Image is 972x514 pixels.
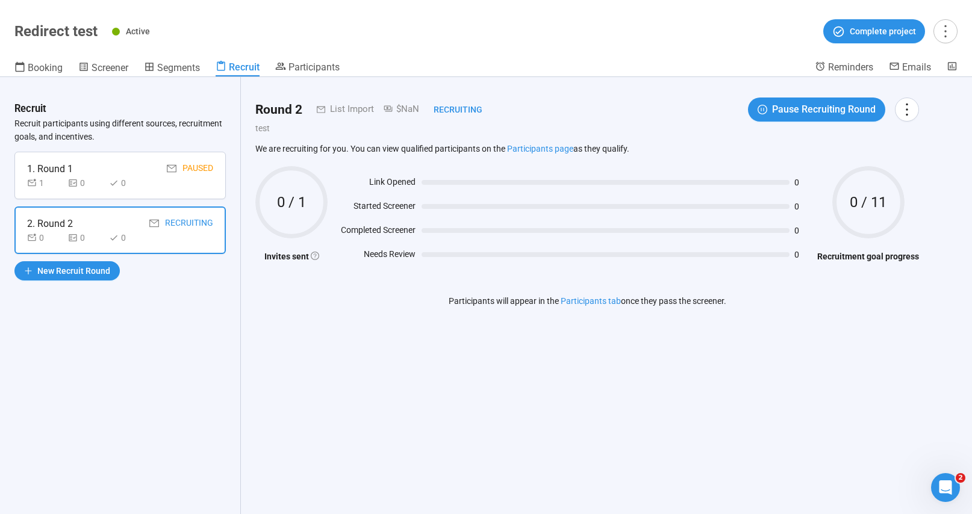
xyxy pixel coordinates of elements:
a: Booking [14,61,63,76]
span: more [899,101,915,117]
textarea: Message… [10,369,231,389]
span: 0 / 11 [832,195,905,209]
span: Active [126,26,150,36]
li: Via the platform/website you're using to distribute the survey [28,311,222,333]
div: Recruiting [165,216,213,231]
div: Voxbotme 🤖 👋 says… [10,131,231,396]
div: To add IDs to redirects in Scheduler, you can pass additional data during the capture process. He... [10,131,231,395]
li: Manually entered if the CustomerID needs to be unique for each response [28,336,222,358]
div: Voxbotme 🤖 👋 says… [10,47,231,83]
b: Set up redirect URLs [28,180,126,190]
span: Booking [28,62,63,73]
a: Participants page [507,144,573,153]
div: 1. Round 1 [27,161,73,176]
p: Recruit participants using different sources, recruitment goals, and incentives. [14,117,226,143]
a: Participants tab [561,296,621,306]
div: Close [211,5,233,26]
div: how do i add ids to redirects in scheduler? [43,83,231,121]
span: mail [167,164,176,173]
span: Pause Recruiting Round [772,102,876,117]
div: 0 [68,176,104,190]
span: Screener [92,62,128,73]
div: 0 [109,231,145,244]
span: mail [149,218,159,228]
span: 2 [956,473,965,483]
span: Scroll badge [123,339,132,348]
p: test [255,122,919,135]
span: Emails [902,61,931,73]
p: We are recruiting for you. You can view qualified participants on the as they qualify. [255,143,919,154]
div: List Import [325,102,374,117]
div: Started Screener [334,199,416,217]
span: Participants [288,61,340,73]
span: Segments [157,62,200,73]
button: plusNew Recruit Round [14,261,120,280]
div: 1 [27,176,63,190]
img: Profile image for Voxbotme 🤖 👋 [34,7,54,26]
span: 0 / 1 [255,195,328,209]
div: Needs Review [334,247,416,265]
span: Recruit [229,61,260,73]
span: question-circle [311,252,319,260]
p: Participants will appear in the once they pass the screener. [449,294,726,308]
h1: Redirect test [14,23,98,40]
span: 0 [794,226,811,235]
div: 0 [27,231,63,244]
div: Recruiting [419,103,482,116]
span: mail [302,105,325,114]
div: how do i add ids to redirects in scheduler? [53,90,222,114]
h4: Invites sent [255,250,328,263]
b: Add data parameters [28,216,129,226]
span: Complete project [850,25,916,38]
button: Home [188,5,211,28]
span: more [937,23,953,39]
h3: Recruit [14,101,46,117]
a: Screener [78,61,128,76]
button: Send a message… [207,389,226,409]
a: Reminders [815,61,873,75]
span: New Recruit Round [37,264,110,277]
button: Scroll to bottom [110,341,131,361]
button: go back [8,5,31,28]
div: The "INSERT_HERE" portion needs to be populated for each respondent either: [19,280,222,304]
button: Complete project [823,19,925,43]
div: 0 [68,231,104,244]
div: Paused [182,161,213,176]
div: 2. Round 2 [27,216,73,231]
span: plus [24,267,33,275]
button: more [895,98,919,122]
div: $NaN [374,102,419,117]
button: more [933,19,958,43]
button: Gif picker [38,394,48,404]
div: How can we help? [19,54,96,66]
li: like this: [28,252,222,274]
a: Participants [275,61,340,75]
div: Link Opened [334,175,416,193]
span: 0 [794,202,811,211]
div: Chandra says… [10,83,231,131]
span: Reminders [828,61,873,73]
a: Emails [889,61,931,75]
span: 0 [794,250,811,259]
div: This allows you to track specific respondent data through the redirect process. [19,364,222,388]
h2: Round 2 [255,100,302,120]
div: 0 [109,176,145,190]
a: Segments [144,61,200,76]
div: To add IDs to redirects in Scheduler, you can pass additional data during the capture process. He... [19,138,222,173]
div: How can we help? [10,47,105,73]
a: Recruit [216,61,260,76]
h4: Recruitment goal progress [817,250,919,263]
div: Completed Screener [334,223,416,241]
button: Emoji picker [19,394,28,404]
button: Start recording [76,394,86,404]
span: pause-circle [758,105,767,114]
button: Upload attachment [57,394,67,404]
iframe: Intercom live chat [931,473,960,502]
li: via the "Pass data to Voxpopme" section. For example, you can add a CustomerID parameter. [28,215,222,249]
li: in the "What happens when a respondent finishes your survey?" section of your project setup. [28,179,222,213]
b: Format your link [28,253,107,262]
button: pause-circlePause Recruiting Round [748,98,885,122]
span: 0 [794,178,811,187]
h1: Voxbotme 🤖 👋 [58,11,132,20]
